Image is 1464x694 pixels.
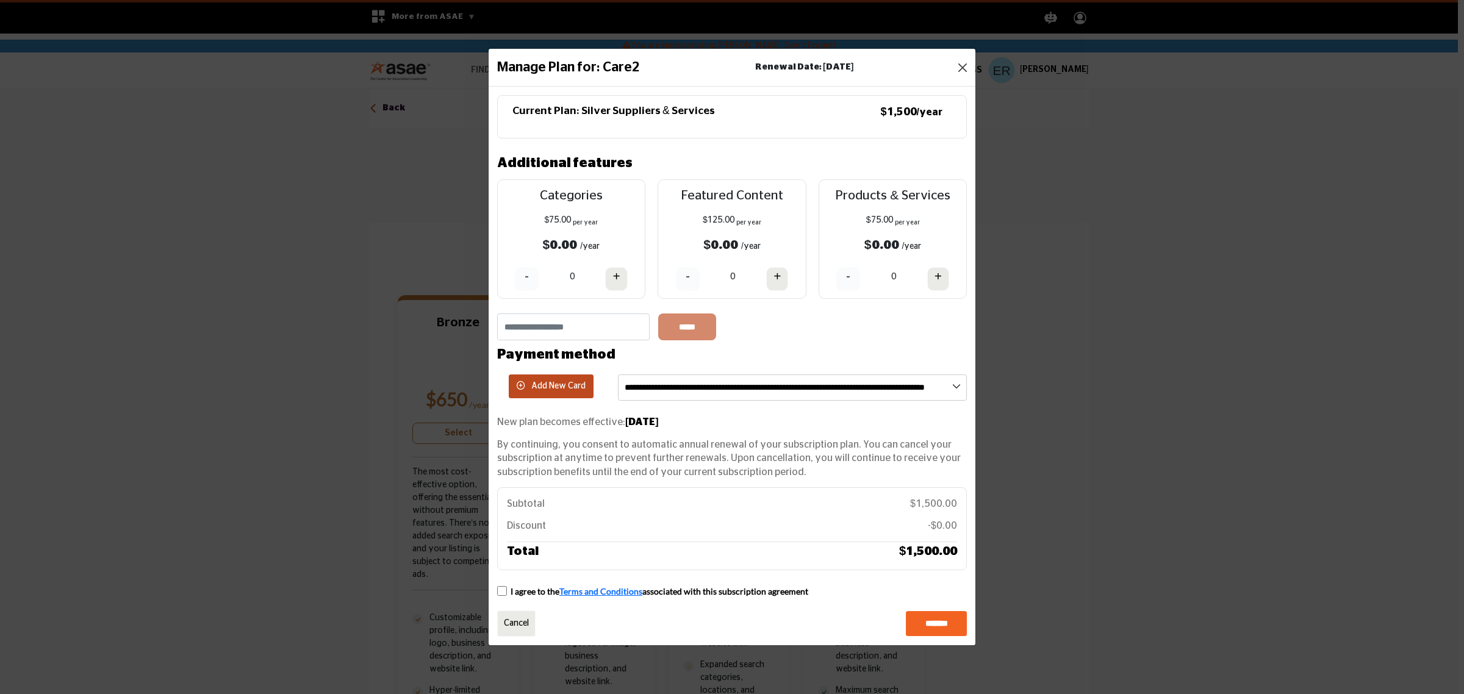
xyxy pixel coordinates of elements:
[580,242,600,251] span: /year
[910,497,957,510] p: $1,500.00
[512,105,715,118] h5: Current Plan: Silver Suppliers & Services
[531,382,586,390] span: Add New Card
[507,519,546,532] p: Discount
[497,610,536,637] a: Close
[509,186,634,206] p: Categories
[866,216,893,224] span: $75.00
[497,438,967,479] p: By continuing, you consent to automatic annual renewal of your subscription plan. You can cancel ...
[507,542,539,560] h5: Total
[497,415,967,429] p: New plan becomes effective:
[917,107,942,117] small: /year
[559,586,642,596] a: Terms and Conditions
[730,271,735,284] p: 0
[543,238,578,251] b: $0.00
[511,585,808,598] p: I agree to the associated with this subscription agreement
[773,269,781,284] h4: +
[497,153,633,173] h3: Additional features
[891,271,896,284] p: 0
[509,374,594,398] button: Add New Card
[927,267,949,290] button: +
[741,242,761,251] span: /year
[902,242,922,251] span: /year
[766,267,788,290] button: +
[497,345,615,365] h3: Payment method
[881,105,942,120] p: $1,500
[755,61,853,74] b: Renewal Date: [DATE]
[570,271,575,284] p: 0
[605,267,627,290] button: +
[703,216,734,224] span: $125.00
[736,220,761,226] sub: per year
[928,519,957,532] p: -$0.00
[830,186,956,206] p: Products & Services
[612,269,620,284] h4: +
[625,417,659,427] strong: [DATE]
[895,220,920,226] sub: per year
[544,216,571,224] span: $75.00
[935,269,942,284] h4: +
[954,59,971,76] button: Close
[573,220,598,226] sub: per year
[497,57,640,77] h1: Manage Plan for: Care2
[669,186,795,206] p: Featured Content
[864,238,899,251] b: $0.00
[507,497,545,510] p: Subtotal
[703,238,738,251] b: $0.00
[899,542,957,560] h5: $1,500.00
